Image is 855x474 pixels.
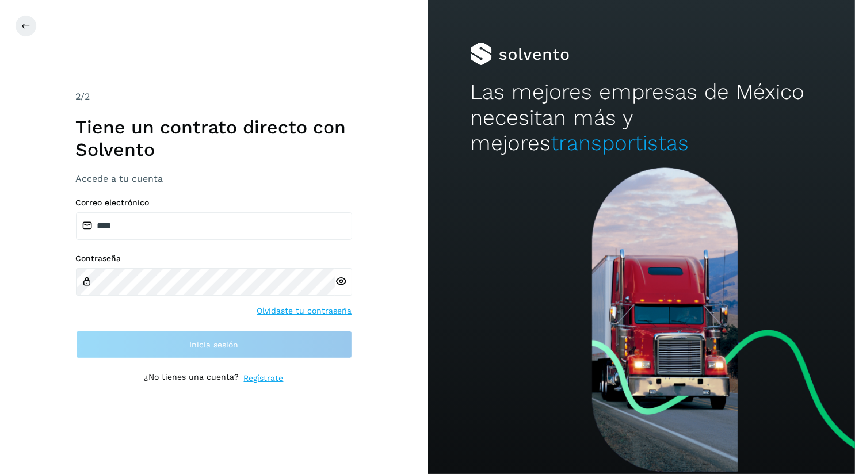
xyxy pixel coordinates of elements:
span: Inicia sesión [189,341,238,349]
label: Contraseña [76,254,352,263]
a: Olvidaste tu contraseña [257,305,352,317]
span: 2 [76,91,81,102]
div: /2 [76,90,352,104]
span: transportistas [551,131,689,155]
h1: Tiene un contrato directo con Solvento [76,116,352,160]
label: Correo electrónico [76,198,352,208]
h2: Las mejores empresas de México necesitan más y mejores [470,79,812,156]
p: ¿No tienes una cuenta? [144,372,239,384]
a: Regístrate [244,372,284,384]
h3: Accede a tu cuenta [76,173,352,184]
button: Inicia sesión [76,331,352,358]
